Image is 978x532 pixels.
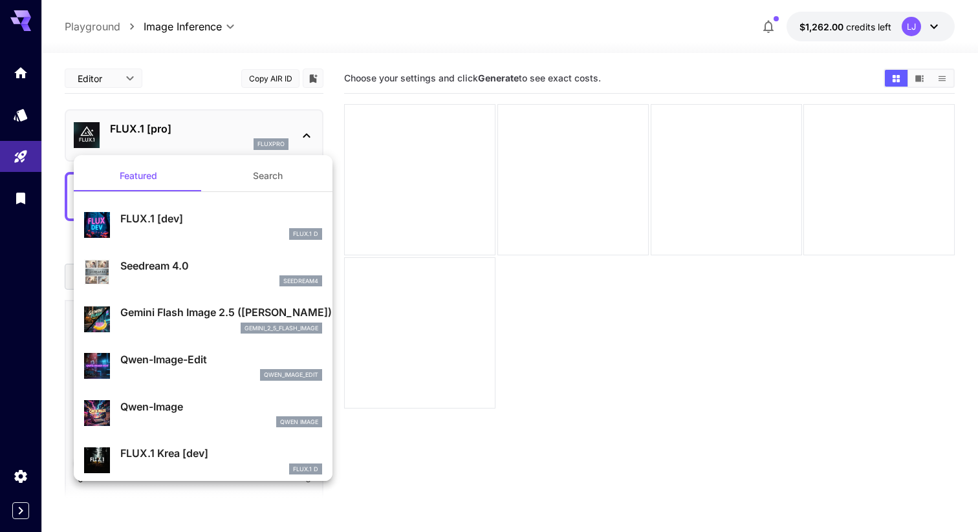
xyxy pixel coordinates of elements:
p: Gemini Flash Image 2.5 ([PERSON_NAME]) [120,304,322,320]
div: Seedream 4.0seedream4 [84,253,322,292]
p: Seedream 4.0 [120,258,322,273]
p: gemini_2_5_flash_image [244,324,318,333]
div: Qwen-Image-Editqwen_image_edit [84,346,322,386]
div: Qwen-ImageQwen Image [84,394,322,433]
p: seedream4 [283,277,318,286]
p: FLUX.1 Krea [dev] [120,445,322,461]
p: FLUX.1 D [293,229,318,239]
button: Featured [74,160,203,191]
p: Qwen-Image [120,399,322,414]
button: Search [203,160,332,191]
p: Qwen Image [280,418,318,427]
div: FLUX.1 Krea [dev]FLUX.1 D [84,440,322,480]
p: FLUX.1 [dev] [120,211,322,226]
div: Gemini Flash Image 2.5 ([PERSON_NAME])gemini_2_5_flash_image [84,299,322,339]
p: qwen_image_edit [264,370,318,379]
p: Qwen-Image-Edit [120,352,322,367]
p: FLUX.1 D [293,465,318,474]
div: FLUX.1 [dev]FLUX.1 D [84,206,322,245]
